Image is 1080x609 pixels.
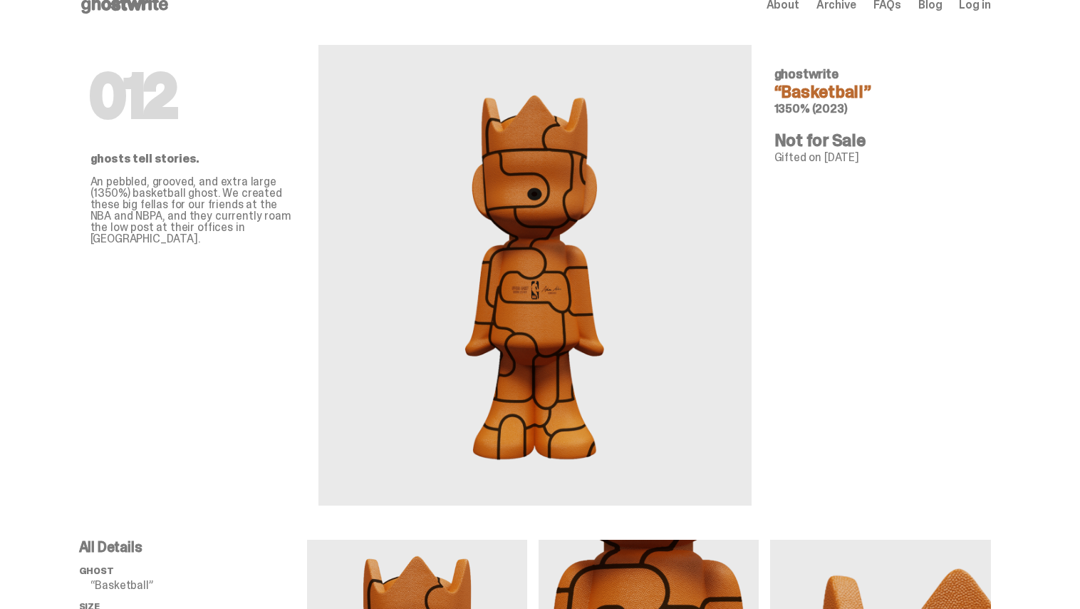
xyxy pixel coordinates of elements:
[90,176,296,245] p: An pebbled, grooved, and extra large (1350%) basketball ghost. We created these big fellas for ou...
[90,68,296,125] h1: 012
[774,152,980,163] p: Gifted on [DATE]
[774,66,838,83] span: ghostwrite
[774,132,980,149] h4: Not for Sale
[774,101,848,116] span: 1350% (2023)
[90,153,296,165] p: ghosts tell stories.
[774,83,980,101] h4: “Basketball”
[450,79,620,471] img: ghostwrite&ldquo;Basketball&rdquo;
[79,540,307,554] p: All Details
[79,565,114,577] span: ghost
[90,580,307,591] p: “Basketball”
